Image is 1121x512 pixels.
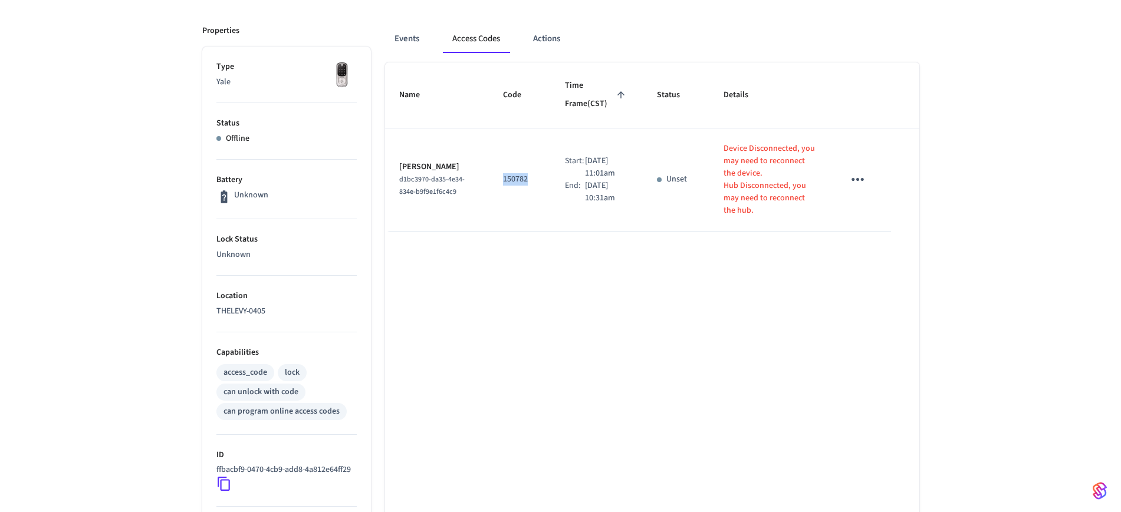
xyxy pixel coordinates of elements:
[503,86,537,104] span: Code
[202,25,239,37] p: Properties
[385,62,919,232] table: sticky table
[223,405,340,418] div: can program online access codes
[443,25,509,53] button: Access Codes
[216,76,357,88] p: Yale
[216,117,357,130] p: Status
[216,290,357,302] p: Location
[216,449,357,461] p: ID
[724,180,816,217] p: Hub Disconnected, you may need to reconnect the hub.
[216,249,357,261] p: Unknown
[285,366,300,379] div: lock
[657,86,695,104] span: Status
[724,143,816,180] p: Device Disconnected, you may need to reconnect the device.
[399,174,465,197] span: d1bc3970-da35-4e34-834e-b9f9e1f6c4c9
[399,161,475,173] p: [PERSON_NAME]
[585,180,629,204] p: [DATE] 10:31am
[565,180,584,204] div: End:
[327,61,357,90] img: Yale Assure Touchscreen Wifi Smart Lock, Satin Nickel, Front
[385,25,919,53] div: ant example
[565,77,628,114] span: Time Frame(CST)
[565,155,584,180] div: Start:
[223,366,267,379] div: access_code
[524,25,570,53] button: Actions
[216,346,357,359] p: Capabilities
[216,233,357,246] p: Lock Status
[666,173,687,186] p: Unset
[1093,481,1107,500] img: SeamLogoGradient.69752ec5.svg
[724,86,764,104] span: Details
[385,25,429,53] button: Events
[216,305,357,318] p: THELEVY-0405
[585,155,629,180] p: [DATE] 11:01am
[226,133,249,145] p: Offline
[399,86,435,104] span: Name
[223,386,298,398] div: can unlock with code
[216,61,357,73] p: Type
[234,189,268,202] p: Unknown
[216,464,351,476] p: ffbacbf9-0470-4cb9-add8-4a812e64ff29
[216,174,357,186] p: Battery
[503,173,537,186] p: 150782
